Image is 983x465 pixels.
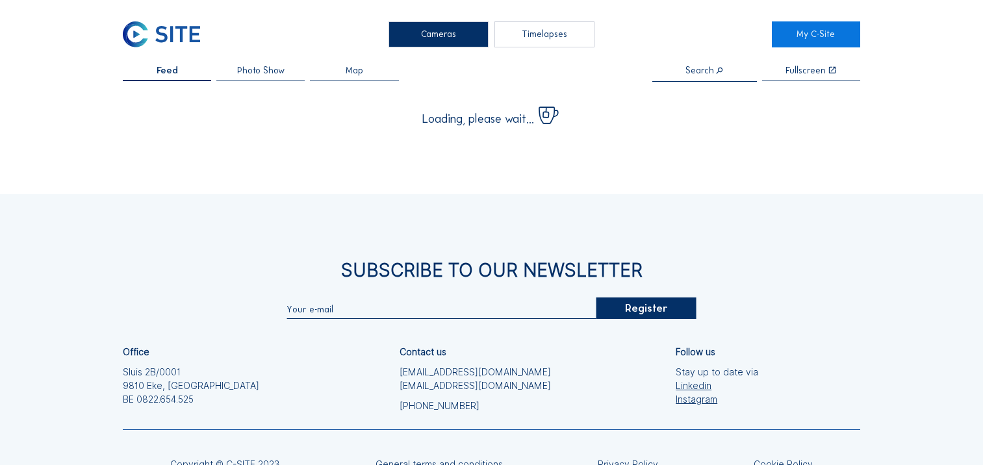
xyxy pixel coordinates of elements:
[596,297,696,320] div: Register
[422,113,534,125] span: Loading, please wait...
[772,21,860,47] a: My C-Site
[123,21,200,47] img: C-SITE Logo
[157,66,178,75] span: Feed
[123,262,860,280] div: Subscribe to our newsletter
[676,348,715,357] div: Follow us
[676,393,758,407] a: Instagram
[400,399,551,413] a: [PHONE_NUMBER]
[676,366,758,407] div: Stay up to date via
[400,379,551,393] a: [EMAIL_ADDRESS][DOMAIN_NAME]
[785,66,826,75] div: Fullscreen
[287,304,596,315] input: Your e-mail
[123,348,149,357] div: Office
[676,379,758,393] a: Linkedin
[123,21,211,47] a: C-SITE Logo
[346,66,363,75] span: Map
[400,348,446,357] div: Contact us
[123,366,259,407] div: Sluis 2B/0001 9810 Eke, [GEOGRAPHIC_DATA] BE 0822.654.525
[494,21,594,47] div: Timelapses
[237,66,285,75] span: Photo Show
[389,21,489,47] div: Cameras
[400,366,551,379] a: [EMAIL_ADDRESS][DOMAIN_NAME]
